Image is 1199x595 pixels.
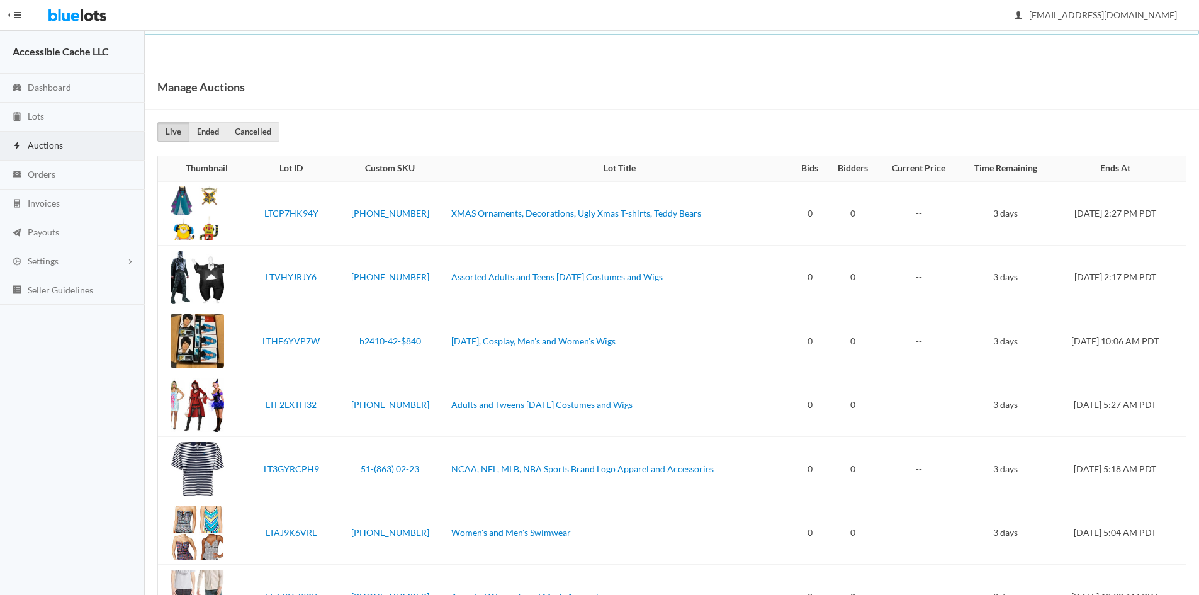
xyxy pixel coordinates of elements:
ion-icon: speedometer [11,82,23,94]
td: -- [879,437,959,501]
a: [PHONE_NUMBER] [351,527,429,538]
a: Live [157,122,189,142]
td: 0 [827,501,878,565]
td: 0 [793,373,828,437]
a: Cancelled [227,122,279,142]
td: 0 [793,309,828,373]
ion-icon: person [1012,10,1025,22]
td: 3 days [959,437,1052,501]
th: Time Remaining [959,156,1052,181]
th: Lot ID [249,156,334,181]
span: Payouts [28,227,59,237]
td: [DATE] 5:04 AM PDT [1052,501,1186,565]
td: -- [879,373,959,437]
a: [PHONE_NUMBER] [351,208,429,218]
td: [DATE] 5:18 AM PDT [1052,437,1186,501]
h1: Manage Auctions [157,77,245,96]
td: -- [879,501,959,565]
span: Settings [28,256,59,266]
a: [PHONE_NUMBER] [351,399,429,410]
a: LTF2LXTH32 [266,399,317,410]
td: [DATE] 5:27 AM PDT [1052,373,1186,437]
a: LTVHYJRJY6 [266,271,317,282]
ion-icon: list box [11,285,23,297]
td: 3 days [959,181,1052,246]
th: Bids [793,156,828,181]
td: 3 days [959,245,1052,309]
a: LT3GYRCPH9 [264,463,319,474]
th: Bidders [827,156,878,181]
td: 0 [827,373,878,437]
td: -- [879,245,959,309]
strong: Accessible Cache LLC [13,45,109,57]
a: Adults and Tweens [DATE] Costumes and Wigs [451,399,633,410]
a: XMAS Ornaments, Decorations, Ugly Xmas T-shirts, Teddy Bears [451,208,701,218]
a: Assorted Adults and Teens [DATE] Costumes and Wigs [451,271,663,282]
a: Women's and Men's Swimwear [451,527,571,538]
td: 3 days [959,501,1052,565]
ion-icon: cash [11,169,23,181]
span: Dashboard [28,82,71,93]
span: [EMAIL_ADDRESS][DOMAIN_NAME] [1015,9,1177,20]
span: Orders [28,169,55,179]
a: LTHF6YVP7W [262,336,320,346]
th: Ends At [1052,156,1186,181]
th: Thumbnail [158,156,249,181]
ion-icon: clipboard [11,111,23,123]
span: Auctions [28,140,63,150]
td: 0 [827,309,878,373]
th: Lot Title [446,156,793,181]
td: [DATE] 2:17 PM PDT [1052,245,1186,309]
td: -- [879,181,959,246]
td: -- [879,309,959,373]
td: 0 [827,181,878,246]
td: 0 [827,245,878,309]
td: 0 [827,437,878,501]
td: 0 [793,501,828,565]
span: Seller Guidelines [28,285,93,295]
td: 0 [793,245,828,309]
a: Ended [189,122,227,142]
th: Current Price [879,156,959,181]
td: [DATE] 10:06 AM PDT [1052,309,1186,373]
span: Lots [28,111,44,122]
ion-icon: paper plane [11,227,23,239]
td: 0 [793,437,828,501]
th: Custom SKU [334,156,446,181]
a: NCAA, NFL, MLB, NBA Sports Brand Logo Apparel and Accessories [451,463,714,474]
ion-icon: calculator [11,198,23,210]
td: [DATE] 2:27 PM PDT [1052,181,1186,246]
ion-icon: flash [11,140,23,152]
ion-icon: cog [11,256,23,268]
td: 3 days [959,309,1052,373]
a: [PHONE_NUMBER] [351,271,429,282]
a: [DATE], Cosplay, Men's and Women's Wigs [451,336,616,346]
span: Invoices [28,198,60,208]
td: 3 days [959,373,1052,437]
a: b2410-42-$840 [359,336,421,346]
a: LTAJ9K6VRL [266,527,317,538]
td: 0 [793,181,828,246]
a: 51-(863) 02-23 [361,463,419,474]
a: LTCP7HK94Y [264,208,318,218]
